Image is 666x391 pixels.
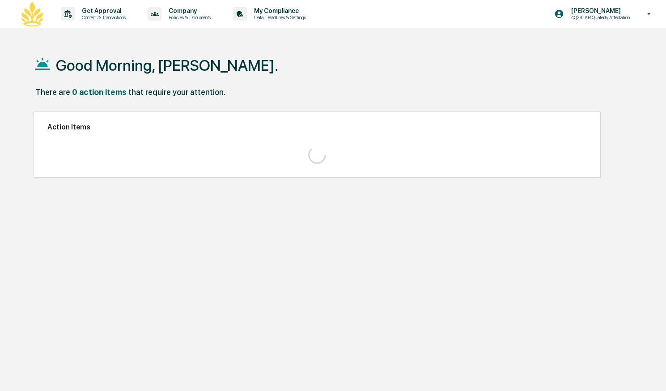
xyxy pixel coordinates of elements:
p: Company [161,7,215,14]
div: 0 action items [72,87,127,97]
p: [PERSON_NAME] [564,7,634,14]
p: My Compliance [247,7,310,14]
div: There are [35,87,70,97]
p: Policies & Documents [161,14,215,21]
div: that require your attention. [128,87,225,97]
p: Get Approval [75,7,130,14]
p: 4Q24 IAR Quaterly Attestation [564,14,634,21]
p: Content & Transactions [75,14,130,21]
h2: Action Items [47,123,587,131]
h1: Good Morning, [PERSON_NAME]. [56,56,278,74]
p: Data, Deadlines & Settings [247,14,310,21]
img: logo [21,2,43,26]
